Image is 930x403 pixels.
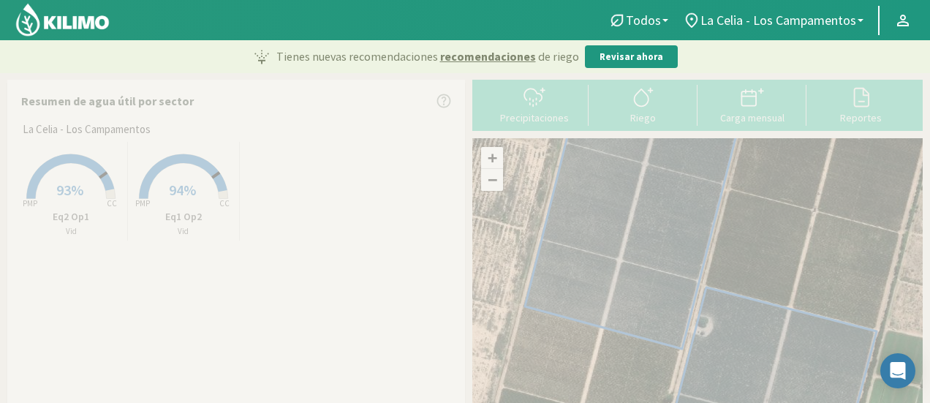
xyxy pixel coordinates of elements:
[219,198,230,208] tspan: CC
[481,169,503,191] a: Zoom out
[56,181,83,199] span: 93%
[626,12,661,28] span: Todos
[276,48,579,65] p: Tienes nuevas recomendaciones
[23,121,151,138] span: La Celia - Los Campamentos
[23,198,37,208] tspan: PMP
[585,45,678,69] button: Revisar ahora
[107,198,118,208] tspan: CC
[440,48,536,65] span: recomendaciones
[15,2,110,37] img: Kilimo
[700,12,856,28] span: La Celia - Los Campamentos
[600,50,663,64] p: Revisar ahora
[135,198,150,208] tspan: PMP
[702,113,802,123] div: Carga mensual
[128,209,240,225] p: Eq1 Op2
[480,85,589,124] button: Precipitaciones
[811,113,911,123] div: Reportes
[697,85,806,124] button: Carga mensual
[593,113,693,123] div: Riego
[806,85,915,124] button: Reportes
[128,225,240,238] p: Vid
[15,225,127,238] p: Vid
[484,113,584,123] div: Precipitaciones
[589,85,697,124] button: Riego
[538,48,579,65] span: de riego
[481,147,503,169] a: Zoom in
[169,181,196,199] span: 94%
[880,353,915,388] div: Open Intercom Messenger
[21,92,194,110] p: Resumen de agua útil por sector
[15,209,127,225] p: Eq2 Op1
